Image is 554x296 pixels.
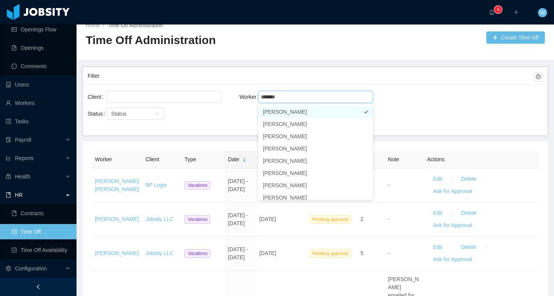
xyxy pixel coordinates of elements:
[184,181,210,190] span: Vacations
[145,216,173,222] a: Jobsity LLC
[364,195,368,200] i: icon: check
[108,22,163,28] a: Time Off Administration
[388,216,390,222] span: -
[111,111,127,117] span: Status
[6,155,11,161] i: icon: line-chart
[11,242,70,258] a: icon: profileTime Off Availability
[258,106,373,118] li: [PERSON_NAME]
[258,142,373,155] li: [PERSON_NAME]
[145,182,167,188] a: BP Logix
[184,156,196,162] span: Type
[455,207,482,219] button: Delete
[88,94,107,100] label: Client
[103,22,104,28] span: /
[486,31,545,44] button: icon: plusCreate Time Off
[95,250,139,256] a: [PERSON_NAME]
[242,156,247,162] div: Sort
[364,134,368,139] i: icon: check
[534,72,543,82] button: icon: setting
[145,156,159,162] span: Client
[184,249,210,258] span: Vacations
[497,6,500,13] p: 4
[6,266,11,271] i: icon: setting
[243,156,247,159] i: icon: caret-up
[145,250,173,256] a: Jobsity LLC
[489,10,494,15] i: icon: bell
[310,215,351,224] span: Pending approval
[258,191,373,204] li: [PERSON_NAME]
[109,92,113,101] input: Client
[258,155,373,167] li: [PERSON_NAME]
[11,224,70,239] a: icon: profileTime Off
[15,137,31,143] span: Payroll
[88,111,108,117] label: Status
[243,159,247,162] i: icon: caret-down
[184,215,210,224] span: Vacations
[494,6,502,13] sup: 4
[258,179,373,191] li: [PERSON_NAME]
[11,59,70,74] a: icon: messageComments
[6,192,11,198] i: icon: book
[258,167,373,179] li: [PERSON_NAME]
[455,173,482,185] button: Delete
[228,178,248,192] span: [DATE] - [DATE]
[427,185,478,198] button: Ask for Approval
[259,250,276,256] span: [DATE]
[228,155,240,164] span: Date
[360,250,363,256] span: 5
[6,95,70,111] a: icon: userWorkers
[6,77,70,92] a: icon: robotUsers
[261,92,280,101] input: Worker
[228,212,248,226] span: [DATE] - [DATE]
[364,110,368,114] i: icon: check
[360,216,363,222] span: 2
[364,146,368,151] i: icon: check
[540,8,545,17] span: W
[455,241,482,253] button: Delete
[427,173,448,185] button: Edit
[6,174,11,179] i: icon: medicine-box
[88,69,534,83] div: Filter
[388,250,390,256] span: -
[427,253,478,266] button: Ask for Approval
[86,22,100,28] a: Home
[427,241,448,253] button: Edit
[155,111,160,117] i: icon: down
[388,156,399,162] span: Note
[427,219,478,232] button: Ask for Approval
[15,173,30,180] span: Health
[258,118,373,130] li: [PERSON_NAME]
[259,216,276,222] span: [DATE]
[364,159,368,163] i: icon: check
[86,33,315,48] h2: Time Off Administration
[240,94,262,100] label: Worker
[6,137,11,142] i: icon: file-protect
[513,10,519,15] i: icon: plus
[95,216,139,222] a: [PERSON_NAME]
[364,171,368,175] i: icon: check
[15,155,34,161] span: Reports
[15,265,47,271] span: Configuration
[95,178,139,192] a: [PERSON_NAME] [PERSON_NAME]
[228,246,248,260] span: [DATE] - [DATE]
[310,249,351,258] span: Pending approval
[11,40,70,56] a: icon: file-textOpenings
[95,156,112,162] span: Worker
[388,182,390,188] span: -
[6,114,70,129] a: icon: profileTasks
[11,22,70,37] a: icon: idcardOpenings Flow
[364,183,368,188] i: icon: check
[11,206,70,221] a: icon: bookContracts
[258,130,373,142] li: [PERSON_NAME]
[427,156,445,162] span: Actions
[364,122,368,126] i: icon: check
[15,192,23,198] span: HR
[427,207,448,219] button: Edit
